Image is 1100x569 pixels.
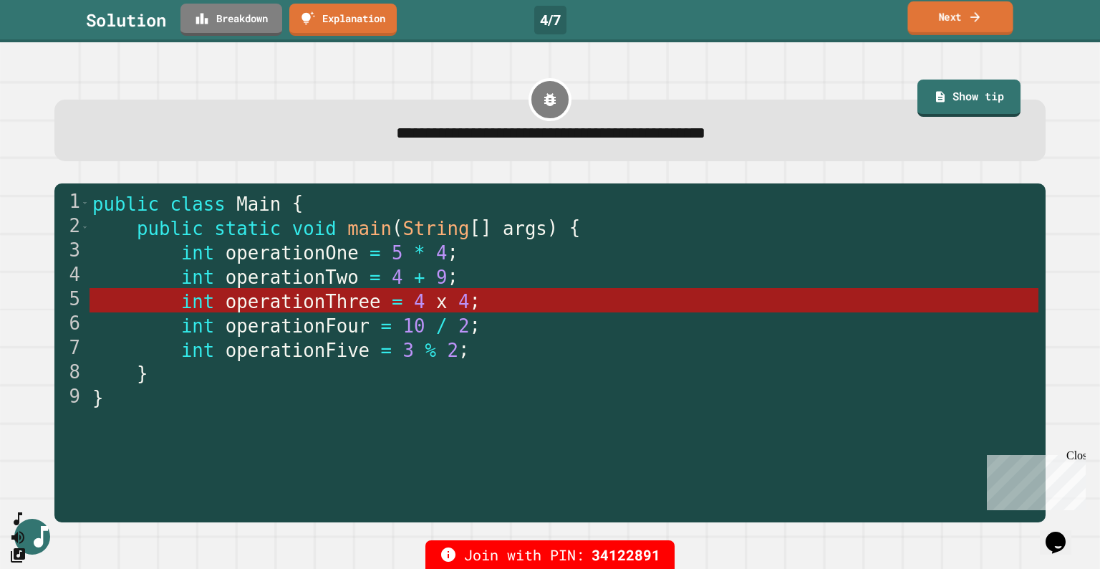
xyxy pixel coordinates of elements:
[503,217,547,239] span: args
[226,339,370,360] span: operationFive
[403,315,425,336] span: 10
[226,290,381,312] span: operationThree
[458,290,469,312] span: 4
[425,339,436,360] span: %
[436,266,447,287] span: 9
[592,544,660,565] span: 34122891
[54,191,90,215] div: 1
[86,7,166,33] div: Solution
[54,337,90,361] div: 7
[436,315,447,336] span: /
[54,361,90,386] div: 8
[425,540,675,569] div: Join with PIN:
[9,528,26,546] button: Mute music
[381,315,392,336] span: =
[392,266,402,287] span: 4
[9,510,26,528] button: SpeedDial basic example
[81,191,89,215] span: Toggle code folding, rows 1 through 9
[181,290,214,312] span: int
[54,312,90,337] div: 6
[181,315,214,336] span: int
[226,315,370,336] span: operationFour
[370,266,380,287] span: =
[181,242,214,263] span: int
[170,193,225,214] span: class
[54,386,90,410] div: 9
[907,1,1013,35] a: Next
[214,217,281,239] span: static
[181,339,214,360] span: int
[289,4,397,36] a: Explanation
[236,193,281,214] span: Main
[403,217,470,239] span: String
[92,193,159,214] span: public
[392,242,402,263] span: 5
[226,242,359,263] span: operationOne
[534,6,566,34] div: 4 / 7
[54,239,90,264] div: 3
[436,290,447,312] span: x
[54,215,90,239] div: 2
[54,264,90,288] div: 4
[292,217,337,239] span: void
[392,290,402,312] span: =
[81,215,89,239] span: Toggle code folding, rows 2 through 8
[414,290,425,312] span: 4
[180,4,282,36] a: Breakdown
[226,266,359,287] span: operationTwo
[917,80,1021,117] a: Show tip
[448,339,458,360] span: 2
[181,266,214,287] span: int
[347,217,392,239] span: main
[458,315,469,336] span: 2
[6,6,99,91] div: Chat with us now!Close
[436,242,447,263] span: 4
[9,546,26,564] button: Change Music
[414,266,425,287] span: +
[370,242,380,263] span: =
[981,449,1086,510] iframe: chat widget
[137,217,203,239] span: public
[381,339,392,360] span: =
[403,339,414,360] span: 3
[54,288,90,312] div: 5
[1040,512,1086,555] iframe: chat widget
